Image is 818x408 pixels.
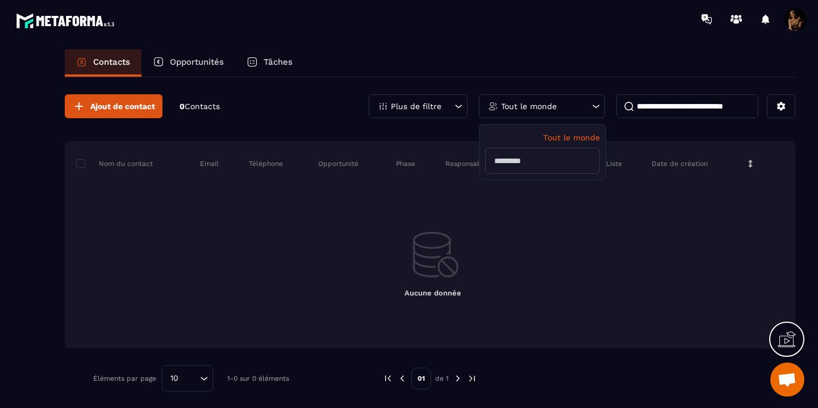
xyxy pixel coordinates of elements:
a: Opportunités [141,49,235,77]
a: Contacts [65,49,141,77]
a: Tâches [235,49,304,77]
img: prev [383,373,393,384]
img: logo [16,10,118,31]
input: Search for option [182,372,197,385]
p: Téléphone [249,159,283,168]
p: Responsable [445,159,488,168]
p: Contacts [93,57,130,67]
p: 0 [180,101,220,112]
img: prev [397,373,407,384]
p: Opportunités [170,57,224,67]
div: Search for option [162,365,213,392]
p: Liste [606,159,622,168]
span: 10 [166,372,182,385]
img: next [453,373,463,384]
div: Ouvrir le chat [770,363,804,397]
span: Ajout de contact [90,101,155,112]
p: 01 [411,368,431,389]
p: Tâches [264,57,293,67]
p: Plus de filtre [391,102,441,110]
p: Email [200,159,219,168]
p: Éléments par page [93,374,156,382]
span: Aucune donnée [404,289,461,297]
p: 1-0 sur 0 éléments [227,374,289,382]
img: next [467,373,477,384]
p: Date de création [652,159,708,168]
button: Ajout de contact [65,94,162,118]
p: Phase [396,159,415,168]
p: Opportunité [318,159,358,168]
p: de 1 [435,374,449,383]
p: Tout le monde [485,133,600,142]
p: Nom du contact [76,159,153,168]
span: Contacts [185,102,220,111]
p: Tout le monde [501,102,557,110]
